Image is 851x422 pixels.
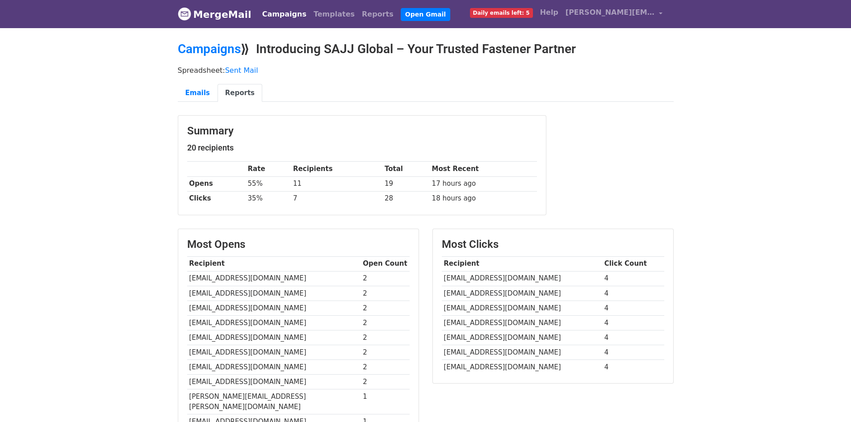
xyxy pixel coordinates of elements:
td: 55% [246,176,291,191]
td: [EMAIL_ADDRESS][DOMAIN_NAME] [187,360,361,375]
td: 2 [361,301,410,315]
td: 4 [602,315,664,330]
td: 11 [291,176,382,191]
h3: Most Clicks [442,238,664,251]
a: Daily emails left: 5 [466,4,537,21]
td: 4 [602,301,664,315]
td: [EMAIL_ADDRESS][DOMAIN_NAME] [187,345,361,360]
td: [EMAIL_ADDRESS][DOMAIN_NAME] [187,315,361,330]
td: 2 [361,375,410,389]
td: 19 [382,176,430,191]
td: 35% [246,191,291,206]
span: Daily emails left: 5 [470,8,533,18]
a: Emails [178,84,218,102]
td: [EMAIL_ADDRESS][DOMAIN_NAME] [442,345,602,360]
td: 2 [361,315,410,330]
td: 2 [361,345,410,360]
th: Clicks [187,191,246,206]
td: 2 [361,360,410,375]
td: 4 [602,345,664,360]
td: [EMAIL_ADDRESS][DOMAIN_NAME] [442,315,602,330]
td: 1 [361,389,410,414]
td: 28 [382,191,430,206]
a: Reports [358,5,397,23]
p: Spreadsheet: [178,66,674,75]
td: [EMAIL_ADDRESS][DOMAIN_NAME] [442,271,602,286]
td: [EMAIL_ADDRESS][DOMAIN_NAME] [442,301,602,315]
a: [PERSON_NAME][EMAIL_ADDRESS][DOMAIN_NAME] [562,4,667,25]
td: [EMAIL_ADDRESS][DOMAIN_NAME] [442,330,602,345]
td: [EMAIL_ADDRESS][DOMAIN_NAME] [187,301,361,315]
th: Rate [246,162,291,176]
th: Opens [187,176,246,191]
td: 2 [361,271,410,286]
td: 18 hours ago [430,191,537,206]
a: Help [537,4,562,21]
td: [EMAIL_ADDRESS][DOMAIN_NAME] [187,375,361,389]
td: [PERSON_NAME][EMAIL_ADDRESS][PERSON_NAME][DOMAIN_NAME] [187,389,361,414]
a: Templates [310,5,358,23]
th: Recipients [291,162,382,176]
td: [EMAIL_ADDRESS][DOMAIN_NAME] [187,271,361,286]
td: 4 [602,286,664,301]
td: [EMAIL_ADDRESS][DOMAIN_NAME] [187,330,361,345]
td: 2 [361,286,410,301]
th: Open Count [361,256,410,271]
th: Recipient [442,256,602,271]
td: [EMAIL_ADDRESS][DOMAIN_NAME] [442,360,602,375]
a: Sent Mail [225,66,258,75]
th: Recipient [187,256,361,271]
h3: Summary [187,125,537,138]
th: Total [382,162,430,176]
span: [PERSON_NAME][EMAIL_ADDRESS][DOMAIN_NAME] [566,7,655,18]
td: 17 hours ago [430,176,537,191]
td: 4 [602,360,664,375]
img: MergeMail logo [178,7,191,21]
td: 4 [602,271,664,286]
td: 4 [602,330,664,345]
a: Campaigns [178,42,241,56]
a: Open Gmail [401,8,450,21]
h5: 20 recipients [187,143,537,153]
td: 2 [361,330,410,345]
th: Click Count [602,256,664,271]
td: [EMAIL_ADDRESS][DOMAIN_NAME] [442,286,602,301]
a: Reports [218,84,262,102]
a: MergeMail [178,5,252,24]
td: [EMAIL_ADDRESS][DOMAIN_NAME] [187,286,361,301]
td: 7 [291,191,382,206]
h2: ⟫ Introducing SAJJ Global – Your Trusted Fastener Partner [178,42,674,57]
h3: Most Opens [187,238,410,251]
th: Most Recent [430,162,537,176]
a: Campaigns [259,5,310,23]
